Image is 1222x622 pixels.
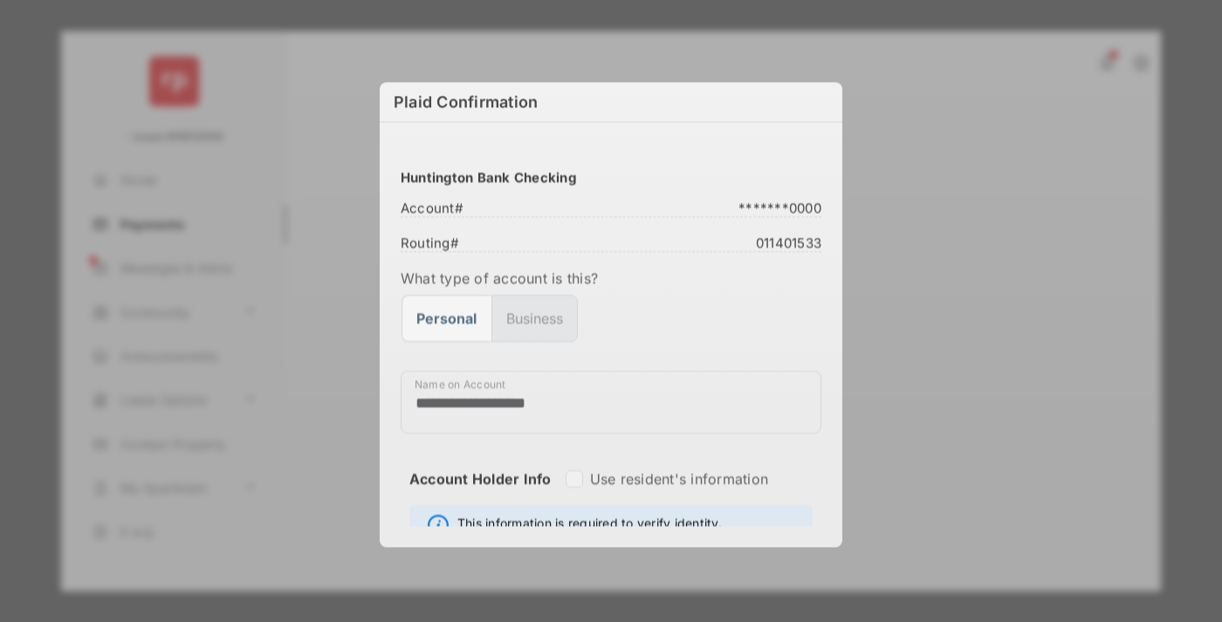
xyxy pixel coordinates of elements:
[751,235,821,248] span: 011401533
[401,169,821,186] h3: Huntington Bank Checking
[401,270,821,287] label: What type of account is this?
[401,235,464,248] span: Routing #
[380,82,842,122] h6: Plaid Confirmation
[590,470,768,488] label: Use resident's information
[457,515,722,536] span: This information is required to verify identity.
[401,200,469,213] span: Account #
[491,295,578,342] button: Business
[409,470,552,519] strong: Account Holder Info
[402,295,491,342] button: Personal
